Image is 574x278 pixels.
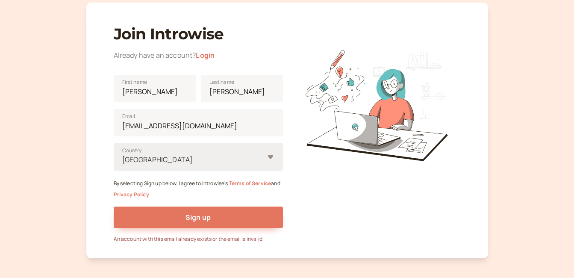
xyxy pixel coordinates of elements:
div: Already have an account? [114,50,283,61]
span: Last name [209,78,234,86]
a: Login [196,50,215,60]
small: By selecting Sign up below, I agree to Introwise's and [114,180,280,198]
div: An account with this email already exists or the email is invalid. [114,235,283,243]
iframe: Chat Widget [531,237,574,278]
button: Sign up [114,207,283,228]
input: First name [114,75,196,102]
a: Terms of Service [229,180,271,187]
span: Email [122,112,135,121]
input: [GEOGRAPHIC_DATA]Country [121,155,123,165]
h1: Join Introwise [114,25,283,43]
span: Sign up [185,213,211,222]
span: Country [122,146,142,155]
span: First name [122,78,147,86]
a: Privacy Policy [114,191,149,198]
input: Email [114,109,283,136]
input: Last name [201,75,283,102]
div: Виджет чата [531,237,574,278]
